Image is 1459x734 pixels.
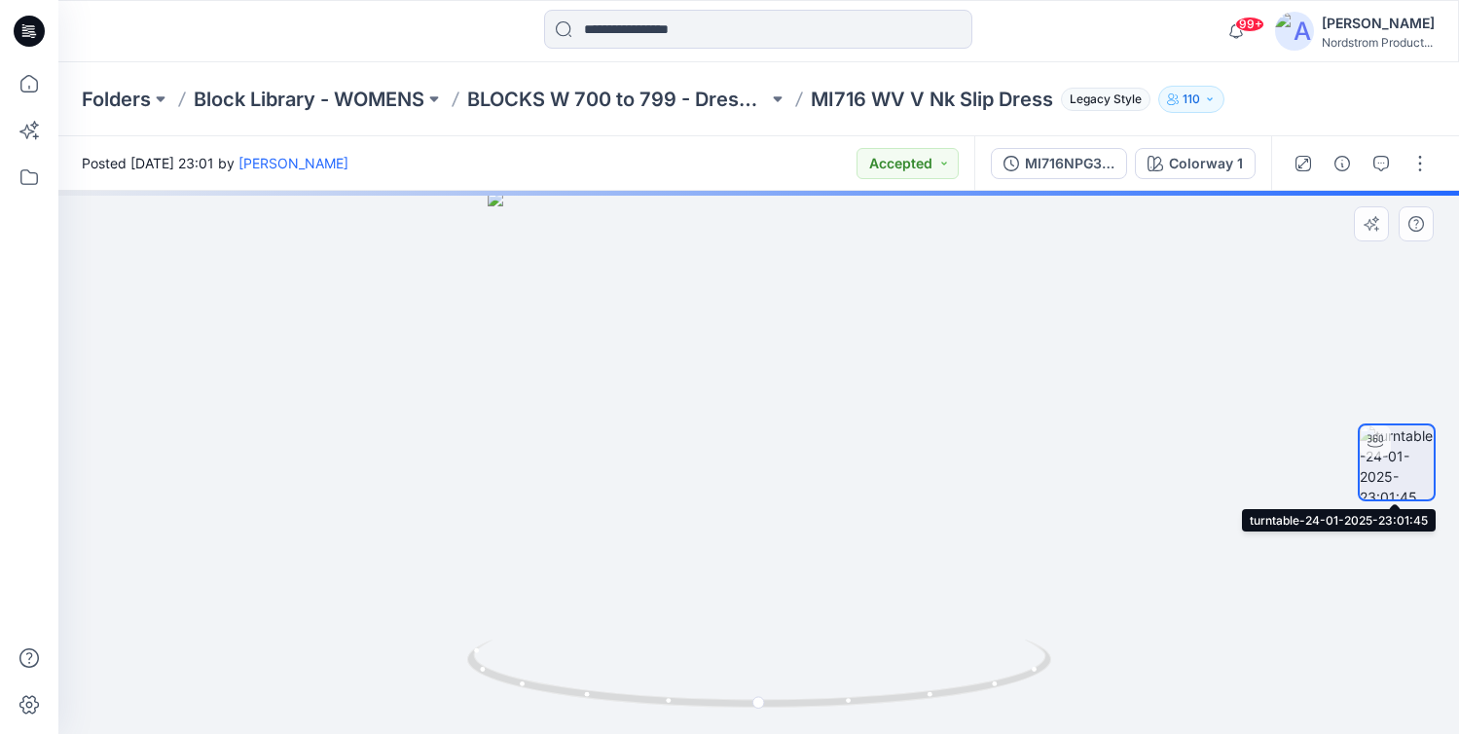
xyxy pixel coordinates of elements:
span: Legacy Style [1061,88,1150,111]
p: MI716 WV V Nk Slip Dress [811,86,1053,113]
div: Colorway 1 [1169,153,1243,174]
img: avatar [1275,12,1314,51]
span: 99+ [1235,17,1264,32]
button: Colorway 1 [1135,148,1256,179]
button: MI716NPG3D WV Vnk Slip Dress [991,148,1127,179]
img: turntable-24-01-2025-23:01:45 [1360,425,1434,499]
button: 110 [1158,86,1224,113]
a: BLOCKS W 700 to 799 - Dresses, Cami's, Gowns, Chemise [467,86,768,113]
button: Legacy Style [1053,86,1150,113]
div: Nordstrom Product... [1322,35,1435,50]
a: [PERSON_NAME] [238,155,348,171]
button: Details [1327,148,1358,179]
p: 110 [1183,89,1200,110]
div: [PERSON_NAME] [1322,12,1435,35]
div: MI716NPG3D WV Vnk Slip Dress [1025,153,1114,174]
a: Block Library - WOMENS [194,86,424,113]
a: Folders [82,86,151,113]
span: Posted [DATE] 23:01 by [82,153,348,173]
